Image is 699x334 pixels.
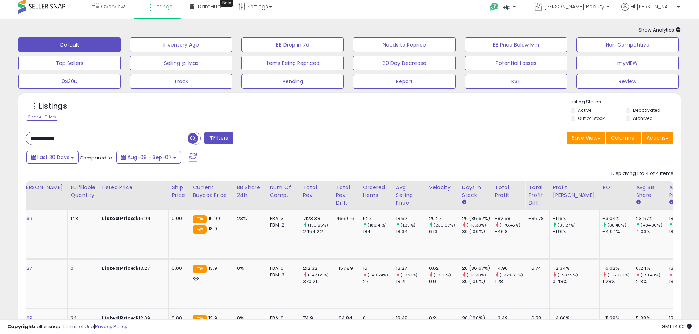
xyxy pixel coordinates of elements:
div: 7123.38 [303,215,333,222]
div: 1.28% [602,278,633,285]
div: seller snap | | [7,323,127,330]
div: 13.71 [396,278,426,285]
button: Filters [204,132,233,144]
div: 30 (100%) [462,228,492,235]
small: Avg Win Price. [669,199,673,206]
a: 16.99 [21,215,32,222]
b: Listed Price: [102,265,135,272]
span: 18.9 [208,225,217,232]
div: 0.9 [429,278,459,285]
div: 0.62 [429,265,459,272]
div: -35.78 [528,215,544,222]
label: Deactivated [633,107,660,113]
button: Default [18,37,121,52]
i: Get Help [489,2,499,11]
label: Out of Stock [578,115,605,121]
div: 6.13 [429,228,459,235]
div: 13.23 [669,265,699,272]
div: 4669.16 [336,215,354,222]
div: 16 [363,265,393,272]
button: Needs to Reprice [353,37,455,52]
div: 26 (86.67%) [462,265,492,272]
div: 0.24% [636,265,666,272]
div: -82.58 [495,215,525,222]
div: [PERSON_NAME] [21,184,64,191]
button: Inventory Age [130,37,232,52]
div: -2.34% [553,265,599,272]
small: (-13.33%) [467,272,486,278]
button: Items Being Repriced [241,56,344,70]
div: Velocity [429,184,456,191]
span: [PERSON_NAME] Beauty [544,3,604,10]
button: Columns [606,132,641,144]
div: 23.57% [636,215,666,222]
div: Days In Stock [462,184,489,199]
div: 148 [70,215,93,222]
small: (-3.21%) [401,272,418,278]
span: Help [500,4,510,10]
button: Last 30 Days [26,151,79,164]
div: 13.54 [669,215,699,222]
small: (-91.43%) [641,272,660,278]
div: 527 [363,215,393,222]
div: 2454.22 [303,228,333,235]
button: Save View [567,132,605,144]
span: Show Analytics [638,26,681,33]
small: (-13.33%) [467,222,486,228]
div: 13.29 [669,278,699,285]
div: -1.16% [553,215,599,222]
div: Total Profit [495,184,523,199]
div: 370.21 [303,278,333,285]
div: -157.89 [336,265,354,272]
div: FBM: 2 [270,222,294,228]
div: Avg BB Share [636,184,663,199]
div: Ordered Items [363,184,390,199]
div: $13.27 [102,265,163,272]
div: -6.74 [528,265,544,272]
button: Pending [241,74,344,89]
div: FBA: 6 [270,265,294,272]
div: Ship Price [172,184,186,199]
a: 13.27 [21,265,32,272]
label: Archived [633,115,653,121]
a: Terms of Use [63,323,94,330]
div: FBM: 3 [270,272,294,278]
div: -46.8 [495,228,525,235]
span: Columns [611,134,634,142]
div: 13.34 [396,228,426,235]
div: 2.8% [636,278,666,285]
small: (-31.11%) [434,272,451,278]
small: (190.25%) [308,222,328,228]
div: 0 [70,265,93,272]
div: 23% [237,215,261,222]
div: 212.32 [303,265,333,272]
div: Displaying 1 to 4 of 4 items [611,170,673,177]
h5: Listings [39,101,67,111]
div: Listed Price [102,184,165,191]
div: 1.78 [495,278,525,285]
button: Potential Losses [465,56,567,70]
div: $16.94 [102,215,163,222]
small: FBA [193,215,207,223]
div: 13.27 [396,265,426,272]
div: 13.28 [669,228,699,235]
small: (-42.65%) [308,272,329,278]
span: 2025-10-8 14:00 GMT [662,323,692,330]
button: myVIEW [576,56,679,70]
div: 0% [237,265,261,272]
button: Aug-09 - Sep-07 [116,151,181,164]
div: -3.04% [602,215,633,222]
small: (-587.5%) [558,272,578,278]
div: -6.02% [602,265,633,272]
small: Avg BB Share. [636,199,640,206]
span: Hi [PERSON_NAME] [631,3,675,10]
button: Report [353,74,455,89]
div: 184 [363,228,393,235]
p: Listing States: [571,99,681,106]
small: Days In Stock. [462,199,466,206]
small: (230.67%) [434,222,455,228]
div: 26 (86.67%) [462,215,492,222]
div: 20.27 [429,215,459,222]
small: FBA [193,265,207,273]
label: Active [578,107,591,113]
